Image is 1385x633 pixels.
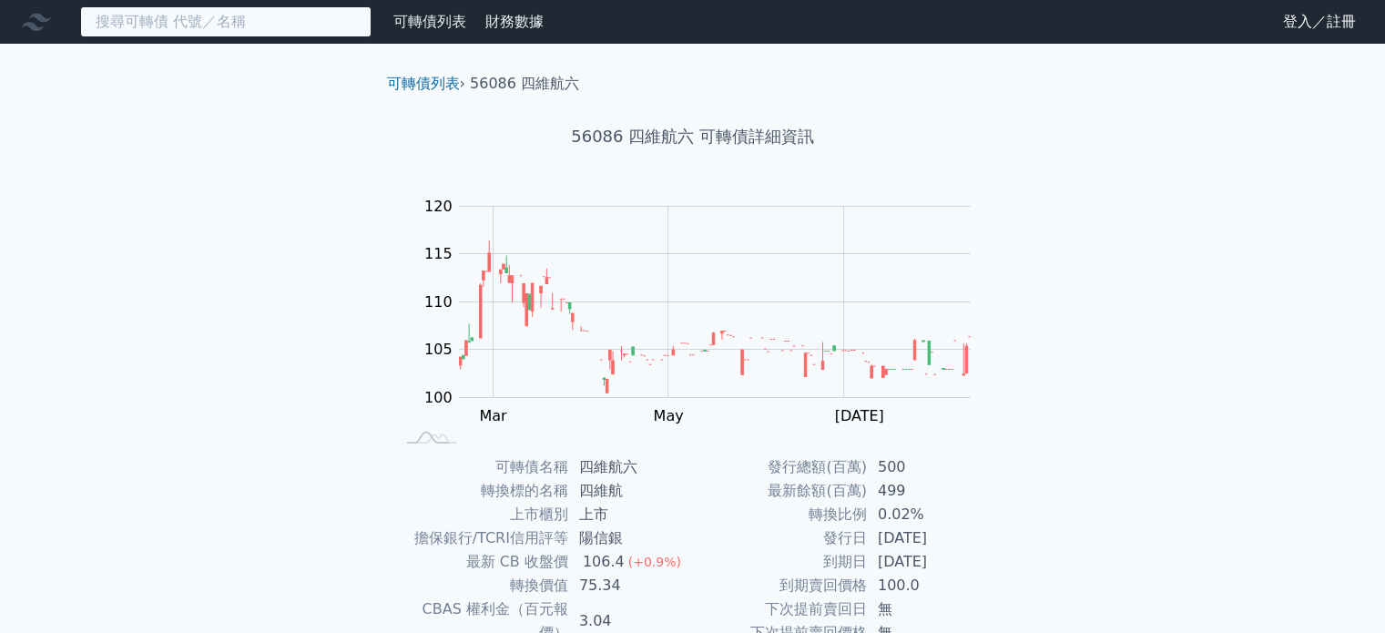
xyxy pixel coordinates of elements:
[628,555,681,569] span: (+0.9%)
[394,574,568,597] td: 轉換價值
[867,479,992,503] td: 499
[424,341,453,358] tspan: 105
[834,407,883,424] tspan: [DATE]
[568,526,693,550] td: 陽信銀
[485,13,544,30] a: 財務數據
[470,73,579,95] li: 56086 四維航六
[693,597,867,621] td: 下次提前賣回日
[372,124,1013,149] h1: 56086 四維航六 可轉債詳細資訊
[479,407,507,424] tspan: Mar
[693,550,867,574] td: 到期日
[867,526,992,550] td: [DATE]
[568,503,693,526] td: 上市
[693,503,867,526] td: 轉換比例
[414,198,997,424] g: Chart
[568,479,693,503] td: 四維航
[394,550,568,574] td: 最新 CB 收盤價
[653,407,683,424] tspan: May
[424,198,453,215] tspan: 120
[394,526,568,550] td: 擔保銀行/TCRI信用評等
[394,479,568,503] td: 轉換標的名稱
[387,75,460,92] a: 可轉債列表
[568,574,693,597] td: 75.34
[693,479,867,503] td: 最新餘額(百萬)
[80,6,372,37] input: 搜尋可轉債 代號／名稱
[424,245,453,262] tspan: 115
[1268,7,1370,36] a: 登入／註冊
[867,455,992,479] td: 500
[693,455,867,479] td: 發行總額(百萬)
[579,550,628,574] div: 106.4
[387,73,465,95] li: ›
[867,597,992,621] td: 無
[693,574,867,597] td: 到期賣回價格
[867,503,992,526] td: 0.02%
[693,526,867,550] td: 發行日
[424,389,453,406] tspan: 100
[394,503,568,526] td: 上市櫃別
[867,574,992,597] td: 100.0
[867,550,992,574] td: [DATE]
[424,293,453,311] tspan: 110
[393,13,466,30] a: 可轉債列表
[394,455,568,479] td: 可轉債名稱
[568,455,693,479] td: 四維航六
